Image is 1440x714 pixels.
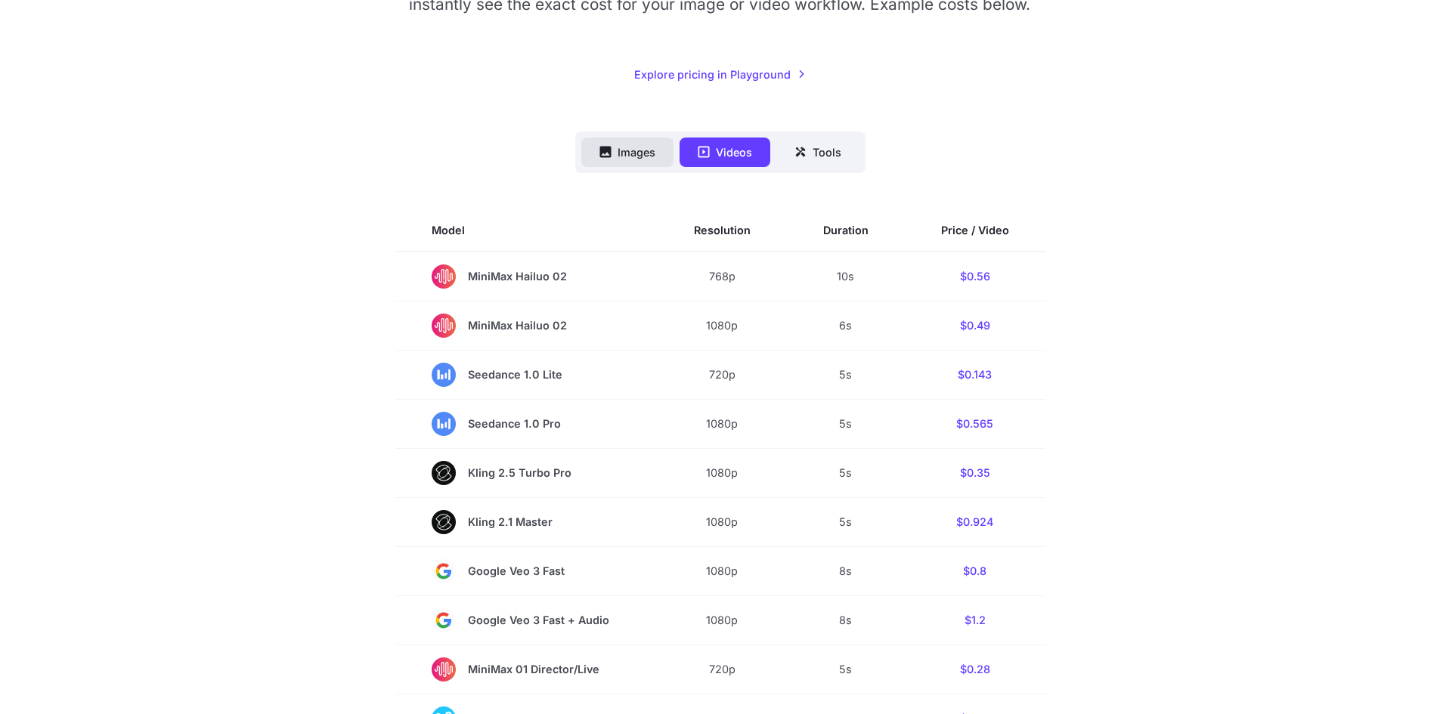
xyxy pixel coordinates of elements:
[432,559,621,583] span: Google Veo 3 Fast
[905,644,1045,694] td: $0.28
[787,209,905,252] th: Duration
[432,657,621,682] span: MiniMax 01 Director/Live
[658,546,787,595] td: 1080p
[787,252,905,301] td: 10s
[658,644,787,694] td: 720p
[905,252,1045,301] td: $0.56
[680,138,770,167] button: Videos
[432,461,621,485] span: Kling 2.5 Turbo Pro
[395,209,658,252] th: Model
[905,546,1045,595] td: $0.8
[432,608,621,632] span: Google Veo 3 Fast + Audio
[905,350,1045,399] td: $0.143
[432,363,621,387] span: Seedance 1.0 Lite
[634,66,806,83] a: Explore pricing in Playground
[905,209,1045,252] th: Price / Video
[787,301,905,350] td: 6s
[905,399,1045,448] td: $0.565
[905,595,1045,644] td: $1.2
[787,350,905,399] td: 5s
[658,399,787,448] td: 1080p
[787,595,905,644] td: 8s
[658,595,787,644] td: 1080p
[432,264,621,289] span: MiniMax Hailuo 02
[658,448,787,497] td: 1080p
[658,350,787,399] td: 720p
[658,301,787,350] td: 1080p
[905,448,1045,497] td: $0.35
[432,412,621,436] span: Seedance 1.0 Pro
[432,314,621,338] span: MiniMax Hailuo 02
[787,448,905,497] td: 5s
[787,399,905,448] td: 5s
[787,546,905,595] td: 8s
[787,497,905,546] td: 5s
[658,252,787,301] td: 768p
[905,301,1045,350] td: $0.49
[581,138,674,167] button: Images
[432,510,621,534] span: Kling 2.1 Master
[658,497,787,546] td: 1080p
[787,644,905,694] td: 5s
[905,497,1045,546] td: $0.924
[658,209,787,252] th: Resolution
[776,138,859,167] button: Tools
